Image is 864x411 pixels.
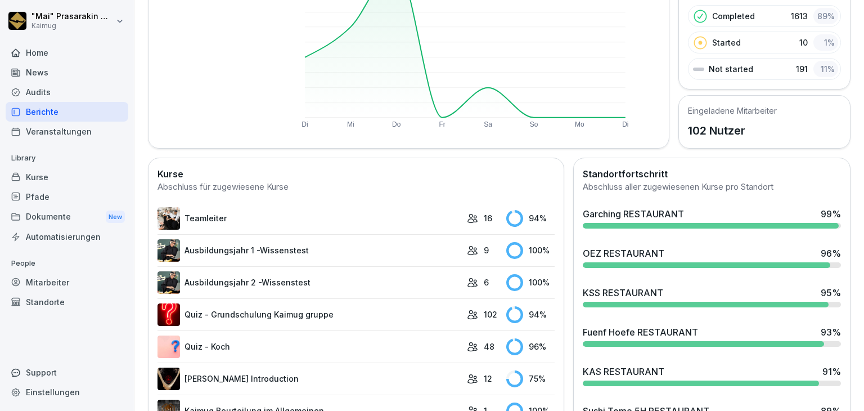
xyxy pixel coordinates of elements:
[821,207,841,221] div: 99 %
[791,10,808,22] p: 1613
[583,207,684,221] div: Garching RESTAURANT
[578,242,845,272] a: OEZ RESTAURANT96%
[157,368,180,390] img: ejcw8pgrsnj3kwnpxq2wy9us.png
[530,120,538,128] text: So
[822,365,841,378] div: 91 %
[157,239,180,262] img: m7c771e1b5zzexp1p9raqxk8.png
[506,338,555,355] div: 96 %
[623,120,629,128] text: Di
[6,254,128,272] p: People
[301,120,308,128] text: Di
[6,207,128,227] div: Dokumente
[484,212,492,224] p: 16
[813,8,838,24] div: 89 %
[347,120,354,128] text: Mi
[31,22,114,30] p: Kaimug
[583,286,663,300] div: KSS RESTAURANT
[6,292,128,312] a: Standorte
[796,63,808,75] p: 191
[821,325,841,339] div: 93 %
[484,244,489,256] p: 9
[506,306,555,323] div: 94 %
[688,122,777,139] p: 102 Nutzer
[583,247,664,260] div: OEZ RESTAURANT
[484,120,493,128] text: Sa
[578,282,845,312] a: KSS RESTAURANT95%
[157,207,461,230] a: Teamleiter
[6,187,128,207] a: Pfade
[583,365,664,378] div: KAS RESTAURANT
[157,181,555,194] div: Abschluss für zugewiesene Kurse
[506,370,555,387] div: 75 %
[484,276,489,288] p: 6
[157,303,461,326] a: Quiz - Grundschulung Kaimug gruppe
[821,286,841,300] div: 95 %
[157,303,180,326] img: ima4gw5kbha2jc8jl1pti4b9.png
[157,271,180,294] img: kdhala7dy4uwpjq3l09r8r31.png
[709,63,753,75] p: Not started
[583,181,841,194] div: Abschluss aller zugewiesenen Kurse pro Standort
[157,368,461,390] a: [PERSON_NAME] Introduction
[712,10,755,22] p: Completed
[6,43,128,62] a: Home
[157,336,461,358] a: Quiz - Koch
[6,227,128,247] a: Automatisierungen
[578,360,845,391] a: KAS RESTAURANT91%
[106,211,125,224] div: New
[439,120,445,128] text: Fr
[506,210,555,227] div: 94 %
[6,167,128,187] a: Kurse
[6,363,128,382] div: Support
[157,336,180,358] img: t7brl8l3g3sjoed8o8dm9hn8.png
[813,61,838,77] div: 11 %
[6,62,128,82] a: News
[157,271,461,294] a: Ausbildungsjahr 2 -Wissenstest
[583,325,698,339] div: Fuenf Hoefe RESTAURANT
[799,37,808,48] p: 10
[6,382,128,402] a: Einstellungen
[6,122,128,141] a: Veranstaltungen
[6,149,128,167] p: Library
[484,373,492,385] p: 12
[578,321,845,351] a: Fuenf Hoefe RESTAURANT93%
[392,120,401,128] text: Do
[575,120,585,128] text: Mo
[6,272,128,292] a: Mitarbeiter
[6,207,128,227] a: DokumenteNew
[688,105,777,117] h5: Eingeladene Mitarbeiter
[157,167,555,181] h2: Kurse
[813,34,838,51] div: 1 %
[506,242,555,259] div: 100 %
[712,37,741,48] p: Started
[583,167,841,181] h2: Standortfortschritt
[821,247,841,260] div: 96 %
[31,12,114,21] p: "Mai" Prasarakin Natechnanok
[6,102,128,122] a: Berichte
[484,309,497,320] p: 102
[578,203,845,233] a: Garching RESTAURANT99%
[157,207,180,230] img: pytyph5pk76tu4q1kwztnixg.png
[506,274,555,291] div: 100 %
[484,341,494,352] p: 48
[157,239,461,262] a: Ausbildungsjahr 1 -Wissenstest
[6,82,128,102] a: Audits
